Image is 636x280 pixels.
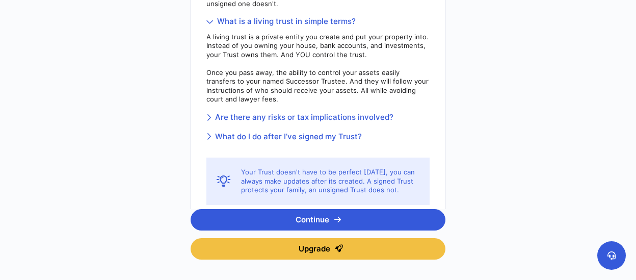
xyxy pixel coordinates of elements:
[191,209,445,231] button: Continue
[191,238,445,260] button: Upgrade
[206,33,430,104] div: A living trust is a private entity you create and put your property into. Instead of you owning y...
[206,158,430,205] div: Your Trust doesn't have to be perfect [DATE], you can always make updates after its created. A si...
[206,112,430,123] a: Are there any risks or tax implications involved?
[206,131,430,143] a: What do I do after I’ve signed my Trust?
[206,16,430,28] a: What is a living trust in simple terms?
